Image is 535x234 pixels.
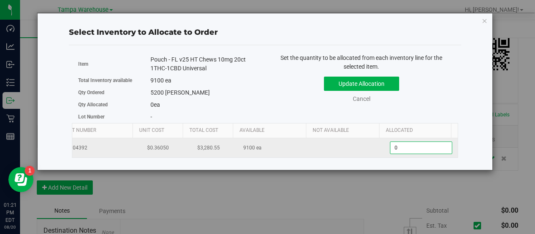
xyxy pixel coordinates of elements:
span: Set the quantity to be allocated from each inventory line for the selected item. [280,54,442,70]
span: [PERSON_NAME] [165,89,210,96]
label: Qty Ordered [78,89,150,96]
span: $3,280.55 [193,142,224,154]
a: Unit Cost [139,127,179,134]
span: - [150,113,152,120]
a: Not Available [313,127,376,134]
a: Total Cost [189,127,229,134]
span: 0 [150,101,154,108]
iframe: Resource center unread badge [25,166,35,176]
span: ea [150,101,160,108]
iframe: Resource center [8,167,33,192]
a: Allocated [386,127,449,134]
a: Available [239,127,303,134]
span: 9100 ea [243,144,262,152]
button: Update Allocation [324,77,399,91]
label: Item [78,60,150,68]
div: Pouch - FL v25 HT Chews 10mg 20ct 1THC-1CBD Universal [150,55,259,73]
span: 9100 ea [150,77,171,84]
span: 304392 [70,144,133,152]
label: Qty Allocated [78,101,150,108]
label: Lot Number [78,113,150,121]
label: Total Inventory available [78,77,150,84]
div: Select Inventory to Allocate to Order [69,27,461,38]
span: 5200 [150,89,164,96]
a: Cancel [353,95,370,102]
span: $0.36050 [143,142,173,154]
a: Lot Number [66,127,129,134]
